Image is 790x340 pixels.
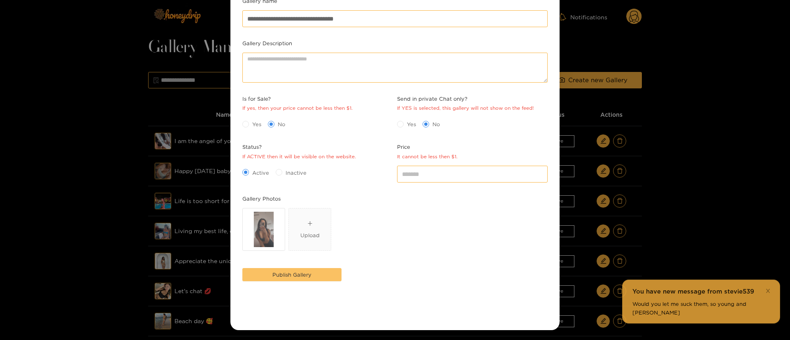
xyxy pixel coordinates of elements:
[765,288,771,294] span: close
[307,221,313,226] span: plus
[397,95,534,103] span: Send in private Chat only?
[632,300,770,317] div: Would you let me suck them, so young and [PERSON_NAME]
[272,271,311,279] span: Publish Gallery
[282,169,310,177] span: Inactive
[397,104,534,112] div: If YES is selected, this gallery will not show on the feed!
[397,143,458,151] span: Price
[429,120,443,128] span: No
[242,39,292,47] label: Gallery Description
[242,53,548,83] textarea: Gallery Description
[242,143,356,151] span: Status?
[632,287,770,296] div: You have new message from stevie539
[274,120,288,128] span: No
[404,120,419,128] span: Yes
[249,120,265,128] span: Yes
[289,208,331,250] span: plusUpload
[242,268,342,281] button: Publish Gallery
[242,95,353,103] span: Is for Sale?
[242,104,353,112] div: If yes, then your price cannot be less then $1.
[242,10,548,27] input: Gallery name
[300,231,320,239] div: Upload
[242,153,356,161] div: If ACTIVE then it will be visible on the website.
[397,153,458,161] div: It cannot be less then $1.
[242,194,281,203] label: Gallery Photos
[249,169,272,177] span: Active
